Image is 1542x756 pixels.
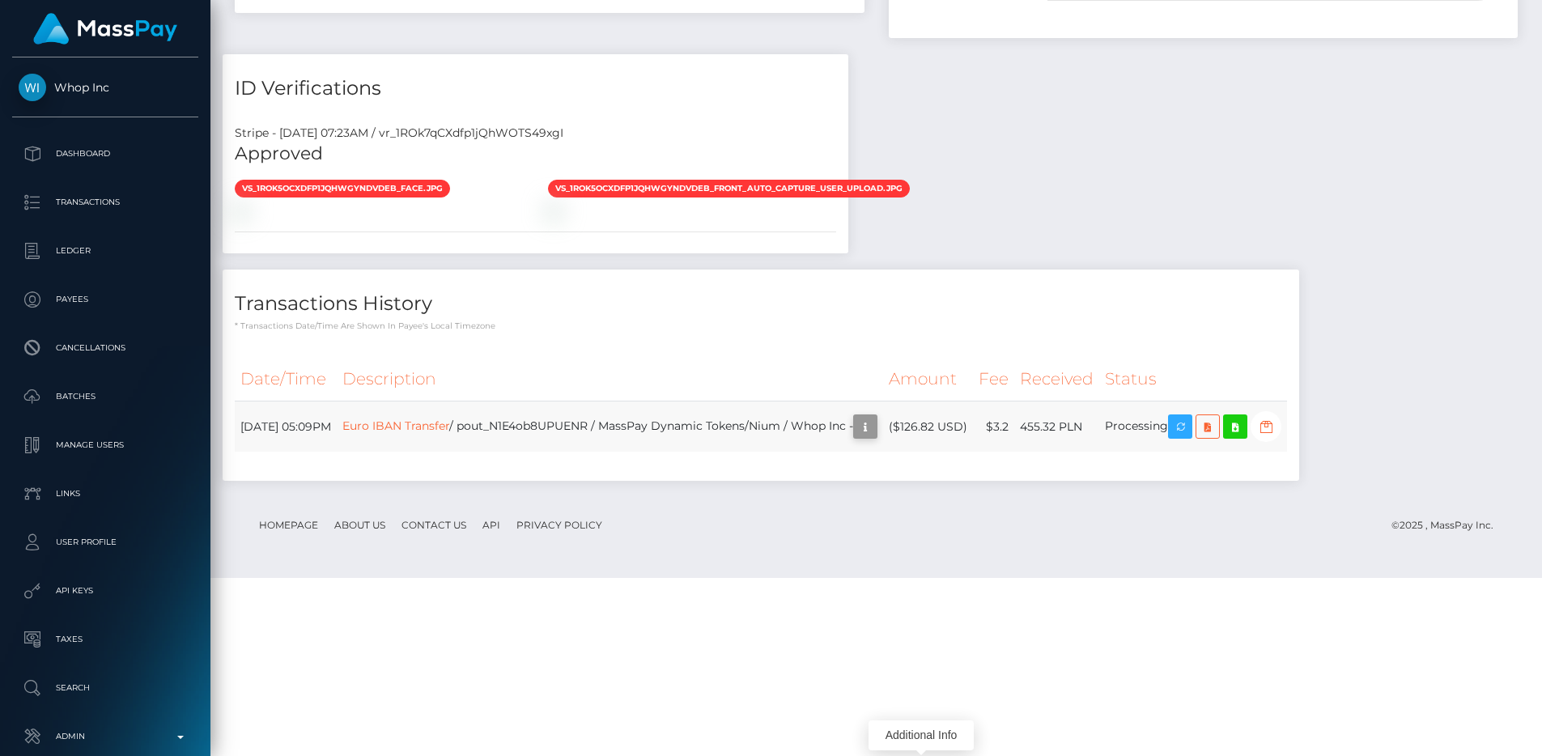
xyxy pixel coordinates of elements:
a: Manage Users [12,425,198,465]
img: Whop Inc [19,74,46,101]
p: Batches [19,384,192,409]
th: Fee [973,357,1014,401]
a: Transactions [12,182,198,223]
a: Taxes [12,619,198,660]
a: Payees [12,279,198,320]
p: Cancellations [19,336,192,360]
img: MassPay Logo [33,13,177,45]
a: Contact Us [395,512,473,537]
img: vr_1ROk7qCXdfp1jQhWOTS49xgIfile_1ROk7jCXdfp1jQhW0AguFolY [235,204,248,217]
p: Dashboard [19,142,192,166]
th: Amount [883,357,973,401]
th: Date/Time [235,357,337,401]
p: Transactions [19,190,192,214]
p: Search [19,676,192,700]
div: Additional Info [869,720,974,750]
th: Received [1014,357,1099,401]
a: User Profile [12,522,198,563]
a: Euro IBAN Transfer [342,418,449,433]
span: vs_1ROk5oCXdfp1jQhWgYndvdeB_face.jpg [235,180,450,197]
div: Stripe - [DATE] 07:23AM / vr_1ROk7qCXdfp1jQhWOTS49xgI [223,125,848,142]
p: Taxes [19,627,192,652]
th: Status [1099,357,1287,401]
a: Search [12,668,198,708]
a: About Us [328,512,392,537]
th: Description [337,357,883,401]
div: © 2025 , MassPay Inc. [1391,516,1506,534]
a: Ledger [12,231,198,271]
p: * Transactions date/time are shown in payee's local timezone [235,320,1287,332]
h4: ID Verifications [235,74,836,103]
span: Whop Inc [12,80,198,95]
a: Privacy Policy [510,512,609,537]
a: Homepage [253,512,325,537]
a: Cancellations [12,328,198,368]
span: vs_1ROk5oCXdfp1jQhWgYndvdeB_front_auto_capture_user_upload.jpg [548,180,910,197]
a: Links [12,474,198,514]
td: [DATE] 05:09PM [235,401,337,452]
img: vr_1ROk7qCXdfp1jQhWOTS49xgIfile_1ROk7BCXdfp1jQhWmcmORW2k [548,204,561,217]
p: Admin [19,724,192,749]
a: API [476,512,507,537]
p: Manage Users [19,433,192,457]
p: Ledger [19,239,192,263]
a: API Keys [12,571,198,611]
a: Batches [12,376,198,417]
p: API Keys [19,579,192,603]
td: 455.32 PLN [1014,401,1099,452]
p: User Profile [19,530,192,554]
a: Dashboard [12,134,198,174]
p: Links [19,482,192,506]
h4: Transactions History [235,290,1287,318]
p: Payees [19,287,192,312]
td: $3.2 [973,401,1014,452]
td: / pout_N1E4ob8UPUENR / MassPay Dynamic Tokens/Nium / Whop Inc - [337,401,883,452]
h5: Approved [235,142,836,167]
td: ($126.82 USD) [883,401,973,452]
td: Processing [1099,401,1287,452]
